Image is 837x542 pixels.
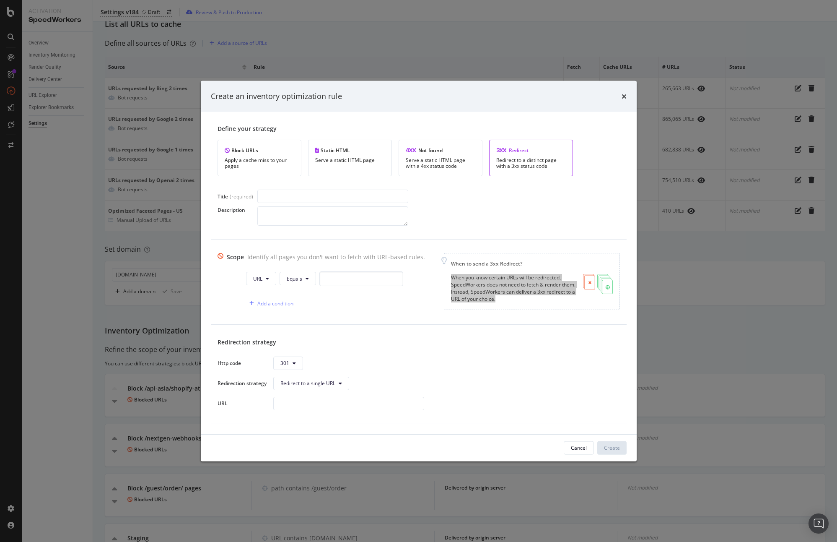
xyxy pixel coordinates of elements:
[225,157,294,169] div: Apply a cache miss to your pages
[227,253,244,261] div: Scope
[280,272,316,285] button: Equals
[257,300,293,307] div: Add a condition
[496,146,566,154] div: Redirect
[273,376,349,390] button: Redirect to a single URL
[406,157,475,169] div: Serve a static HTML page with a 4xx status code
[218,206,257,213] div: Description
[583,274,613,294] img: BcZuvvtF.png
[571,444,587,451] div: Cancel
[218,380,273,387] div: Redirection strategy
[246,272,276,285] button: URL
[604,444,620,451] div: Create
[211,91,342,102] div: Create an inventory optimization rule
[230,193,253,200] div: (required)
[247,253,425,261] div: Identify all pages you don't want to fetch with URL-based rules.
[287,275,302,282] span: Equals
[218,124,620,133] div: Define your strategy
[280,380,335,387] span: Redirect to a single URL
[808,513,829,534] div: Open Intercom Messenger
[218,338,617,346] div: Redirection strategy
[273,356,303,370] button: 301
[246,297,293,310] button: Add a condition
[496,157,566,169] div: Redirect to a distinct page with a 3xx status code
[218,360,273,367] div: Http code
[597,441,627,454] button: Create
[315,146,385,154] div: Static HTML
[253,275,262,282] span: URL
[564,441,594,454] button: Cancel
[315,157,385,163] div: Serve a static HTML page
[201,81,637,461] div: modal
[225,146,294,154] div: Block URLs
[280,360,289,367] span: 301
[451,274,576,303] div: When you know certain URLs will be redirected, SpeedWorkers does not need to fetch & render them....
[622,91,627,102] div: times
[451,260,613,267] div: When to send a 3xx Redirect?
[218,193,228,200] div: Title
[406,146,475,154] div: Not found
[218,400,273,407] div: URL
